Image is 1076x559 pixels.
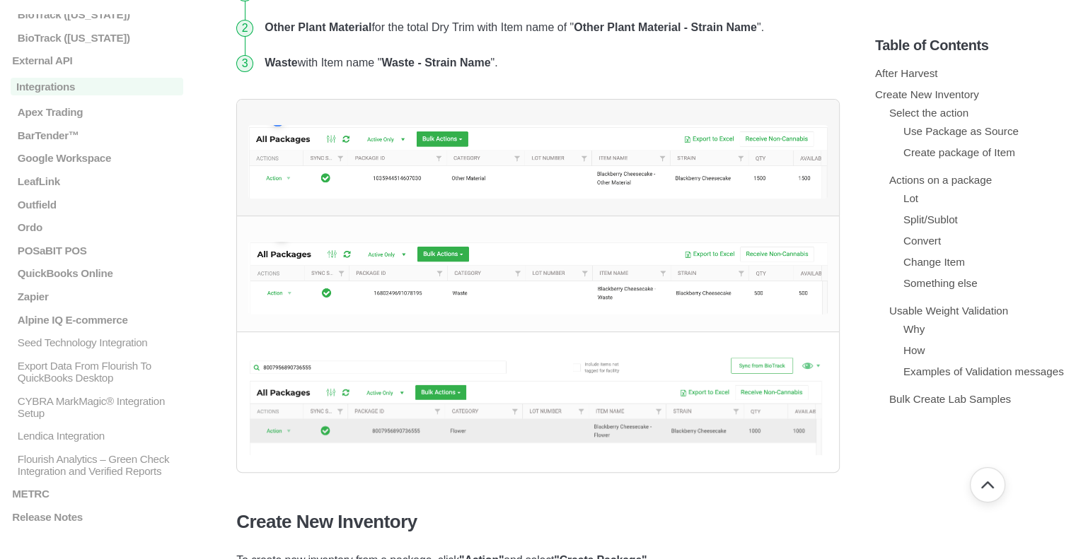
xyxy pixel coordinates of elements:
a: Alpine IQ E-commerce [11,314,183,326]
a: LeafLink [11,175,183,187]
a: CYBRA MarkMagic® Integration Setup [11,394,183,418]
a: Usable Weight Validation [889,305,1008,317]
a: Select the action [889,107,968,119]
a: Split/Sublot [903,213,958,225]
a: How [903,344,925,356]
a: Export Data From Flourish To QuickBooks Desktop [11,360,183,384]
a: Outfield [11,198,183,210]
a: METRC [11,488,183,500]
a: Use Package as Source [903,125,1019,137]
a: Release Notes [11,511,183,523]
a: BarTender™ [11,129,183,141]
a: BioTrack ([US_STATE]) [11,31,183,43]
p: BioTrack ([US_STATE]) [16,8,183,20]
p: Flourish Analytics – Green Check Integration and Verified Reports [16,453,183,477]
h5: Table of Contents [875,37,1065,54]
img: screenshot-2024-08-14-at-4-07-23-pm.png [248,125,828,199]
a: Examples of Validation messages [903,365,1064,377]
p: QuickBooks Online [16,267,183,279]
p: Apex Trading [16,106,183,118]
a: Create package of Item [903,146,1015,158]
a: Actions on a package [889,174,992,186]
p: CYBRA MarkMagic® Integration Setup [16,394,183,418]
p: Lendica Integration [16,430,183,442]
a: Lendica Integration [11,430,183,442]
p: Export Data From Flourish To QuickBooks Desktop [16,360,183,384]
p: Ordo [16,221,183,233]
p: LeafLink [16,175,183,187]
a: Change Item [903,256,965,268]
a: Lot [903,192,918,204]
a: QuickBooks Online [11,267,183,279]
strong: Other Plant Material [265,21,371,33]
a: POSaBIT POS [11,245,183,257]
a: Ordo [11,221,183,233]
strong: Waste [265,57,298,69]
p: BarTender™ [16,129,183,141]
a: Zapier [11,290,183,302]
a: Apex Trading [11,106,183,118]
p: Alpine IQ E-commerce [16,314,183,326]
strong: Waste - Strain Name [381,57,490,69]
a: Google Workspace [11,152,183,164]
a: Convert [903,235,941,247]
h3: Create New Inventory [236,511,840,533]
a: Bulk Create Lab Samples [889,393,1011,405]
p: BioTrack ([US_STATE]) [16,31,183,43]
a: Integrations [11,78,183,95]
button: Go back to top of document [970,467,1005,502]
a: BioTrack ([US_STATE]) [11,8,183,20]
a: Why [903,323,925,335]
a: After Harvest [875,67,938,79]
p: POSaBIT POS [16,245,183,257]
img: screenshot-2024-08-14-at-4-06-56-pm.png [248,242,828,314]
strong: Other Plant Material - Strain Name [574,21,757,33]
section: Table of Contents [875,14,1065,538]
a: Seed Technology Integration [11,336,183,348]
a: Create New Inventory [875,88,979,100]
li: with Item name " ". [259,45,840,81]
img: screenshot-2024-08-14-at-4-05-53-pm.png [248,358,828,456]
a: Something else [903,277,978,289]
p: Zapier [16,290,183,302]
p: Outfield [16,198,183,210]
p: Google Workspace [16,152,183,164]
a: External API [11,54,183,66]
p: Seed Technology Integration [16,336,183,348]
li: for the total Dry Trim with Item name of " ". [259,10,840,45]
a: Flourish Analytics – Green Check Integration and Verified Reports [11,453,183,477]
